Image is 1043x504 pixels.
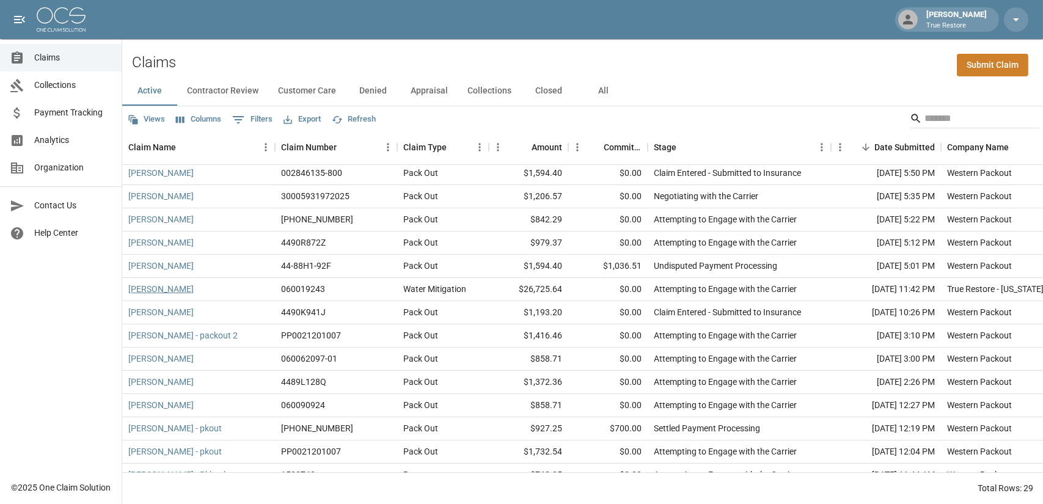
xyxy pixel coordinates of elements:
[831,394,941,417] div: [DATE] 12:27 PM
[34,51,112,64] span: Claims
[403,469,425,481] div: Reset
[281,306,326,318] div: 4490K941J
[34,227,112,239] span: Help Center
[122,76,1043,106] div: dynamic tabs
[947,306,1012,318] div: Western Packout
[403,260,438,272] div: Pack Out
[128,190,194,202] a: [PERSON_NAME]
[831,348,941,371] div: [DATE] 3:00 PM
[403,399,438,411] div: Pack Out
[11,481,111,494] div: © 2025 One Claim Solution
[654,167,801,179] div: Claim Entered - Submitted to Insurance
[403,167,438,179] div: Pack Out
[403,213,438,225] div: Pack Out
[489,232,568,255] div: $979.37
[281,329,341,341] div: PP0021201007
[947,167,1012,179] div: Western Packout
[568,348,648,371] div: $0.00
[229,110,276,130] button: Show filters
[654,213,797,225] div: Attempting to Engage with the Carrier
[489,371,568,394] div: $1,372.36
[329,110,379,129] button: Refresh
[648,130,831,164] div: Stage
[921,9,992,31] div: [PERSON_NAME]
[831,185,941,208] div: [DATE] 5:35 PM
[281,445,341,458] div: PP0021201007
[926,21,987,31] p: True Restore
[403,376,438,388] div: Pack Out
[831,417,941,440] div: [DATE] 12:19 PM
[489,162,568,185] div: $1,594.40
[831,138,849,156] button: Menu
[346,76,401,106] button: Denied
[379,138,397,156] button: Menu
[947,260,1012,272] div: Western Packout
[128,329,238,341] a: [PERSON_NAME] - packout 2
[403,352,438,365] div: Pack Out
[489,138,507,156] button: Menu
[654,469,797,481] div: Attempting to Engage with the Carrier
[831,162,941,185] div: [DATE] 5:50 PM
[403,283,466,295] div: Water Mitigation
[514,139,532,156] button: Sort
[831,324,941,348] div: [DATE] 3:10 PM
[128,306,194,318] a: [PERSON_NAME]
[489,417,568,440] div: $927.25
[568,162,648,185] div: $0.00
[947,352,1012,365] div: Western Packout
[654,130,676,164] div: Stage
[281,352,337,365] div: 060062097-01
[489,440,568,464] div: $1,732.54
[521,76,576,106] button: Closed
[831,278,941,301] div: [DATE] 11:42 PM
[947,469,1012,481] div: Western Packout
[489,301,568,324] div: $1,193.20
[489,255,568,278] div: $1,594.40
[654,445,797,458] div: Attempting to Engage with the Carrier
[34,134,112,147] span: Analytics
[568,130,648,164] div: Committed Amount
[401,76,458,106] button: Appraisal
[568,394,648,417] div: $0.00
[654,306,801,318] div: Claim Entered - Submitted to Insurance
[654,190,758,202] div: Negotiating with the Carrier
[128,422,222,434] a: [PERSON_NAME] - pkout
[654,399,797,411] div: Attempting to Engage with the Carrier
[604,130,642,164] div: Committed Amount
[831,371,941,394] div: [DATE] 2:26 PM
[568,417,648,440] div: $700.00
[177,76,268,106] button: Contractor Review
[947,236,1012,249] div: Western Packout
[568,371,648,394] div: $0.00
[654,352,797,365] div: Attempting to Engage with the Carrier
[568,232,648,255] div: $0.00
[397,130,489,164] div: Claim Type
[34,106,112,119] span: Payment Tracking
[128,130,176,164] div: Claim Name
[403,306,438,318] div: Pack Out
[568,301,648,324] div: $0.00
[489,394,568,417] div: $858.71
[403,236,438,249] div: Pack Out
[176,139,193,156] button: Sort
[122,130,275,164] div: Claim Name
[947,445,1012,458] div: Western Packout
[34,79,112,92] span: Collections
[268,76,346,106] button: Customer Care
[470,138,489,156] button: Menu
[34,199,112,212] span: Contact Us
[128,352,194,365] a: [PERSON_NAME]
[281,469,315,481] div: 1532740
[532,130,562,164] div: Amount
[403,422,438,434] div: Pack Out
[831,301,941,324] div: [DATE] 10:26 PM
[568,440,648,464] div: $0.00
[281,130,337,164] div: Claim Number
[874,130,935,164] div: Date Submitted
[831,232,941,255] div: [DATE] 5:12 PM
[568,464,648,487] div: $0.00
[281,167,342,179] div: 002846135-800
[654,422,760,434] div: Settled Payment Processing
[132,54,176,71] h2: Claims
[34,161,112,174] span: Organization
